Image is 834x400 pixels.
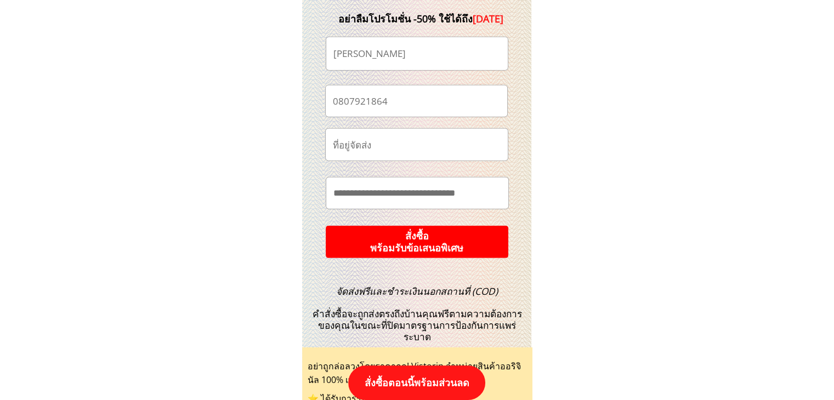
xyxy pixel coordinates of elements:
p: สั่งซื้อ พร้อมรับข้อเสนอพิเศษ [325,226,509,259]
p: สั่งซื้อตอนนี้พร้อมส่วนลด [348,365,485,400]
div: อย่าลืมโปรโมชั่น -50% ใช้ได้ถึง [322,11,520,27]
div: อย่าถูกล่อลวงโดยราคาถูก! Vistorin จำหน่ายสินค้าออริจินัล 100% เท่านั้น [308,359,527,387]
span: จัดส่งฟรีและชำระเงินนอกสถานที่ (COD) [336,285,498,298]
h3: คำสั่งซื้อจะถูกส่งตรงถึงบ้านคุณฟรีตามความต้องการของคุณในขณะที่ปิดมาตรฐานการป้องกันการแพร่ระบาด [306,286,529,343]
input: ชื่อ-นามสกุล [331,37,503,70]
span: [DATE] [473,12,503,25]
input: เบอร์โทรศัพท์ [330,85,503,117]
input: ที่อยู่จัดส่ง [330,129,503,161]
